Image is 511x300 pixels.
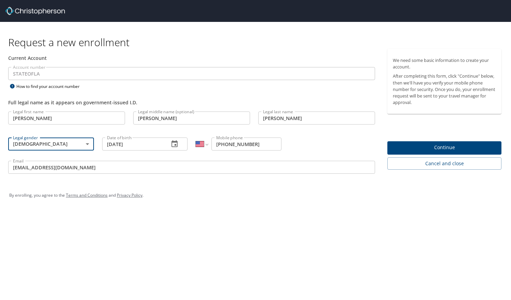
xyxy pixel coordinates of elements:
p: After completing this form, click "Continue" below, then we'll have you verify your mobile phone ... [393,73,496,106]
div: By enrolling, you agree to the and . [9,187,502,204]
div: Full legal name as it appears on government-issued I.D. [8,99,375,106]
a: Terms and Conditions [66,192,108,198]
div: Current Account [8,54,375,62]
img: cbt logo [5,7,65,15]
input: Enter phone number [211,138,281,151]
button: Cancel and close [387,157,501,170]
h1: Request a new enrollment [8,36,507,49]
a: Privacy Policy [117,192,142,198]
input: MM/DD/YYYY [102,138,164,151]
p: We need some basic information to create your account. [393,57,496,70]
div: How to find your account number [8,82,94,91]
span: Continue [393,143,496,152]
span: Cancel and close [393,159,496,168]
button: Continue [387,141,501,155]
div: [DEMOGRAPHIC_DATA] [8,138,94,151]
